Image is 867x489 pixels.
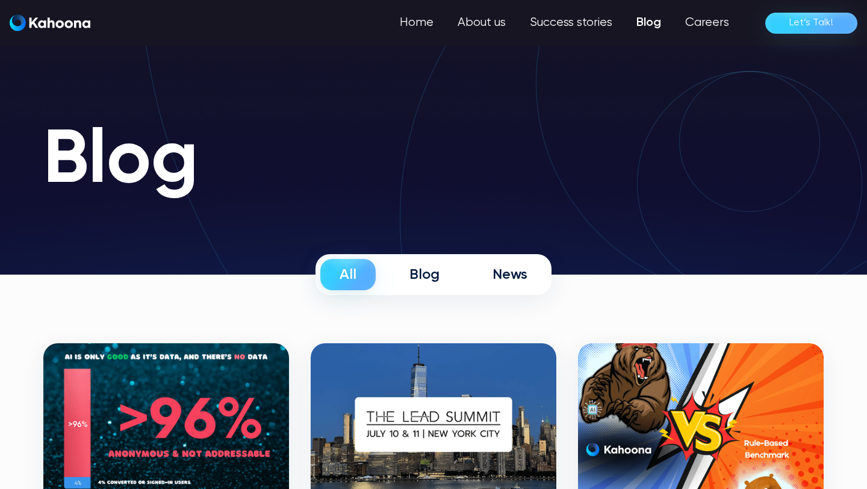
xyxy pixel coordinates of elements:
[10,14,90,32] a: home
[673,11,741,35] a: Careers
[789,13,833,33] div: Let’s Talk!
[624,11,673,35] a: Blog
[446,11,518,35] a: About us
[493,266,527,284] div: News
[518,11,624,35] a: Success stories
[409,266,440,284] div: Blog
[765,13,857,34] a: Let’s Talk!
[10,14,90,31] img: Kahoona logo white
[43,120,824,202] h1: Blog
[340,266,356,284] div: All
[388,11,446,35] a: Home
